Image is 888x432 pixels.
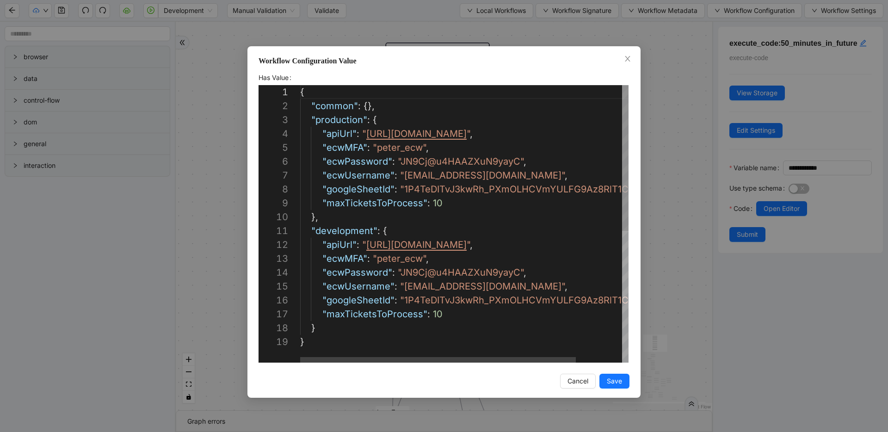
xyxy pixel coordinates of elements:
span: , [565,170,567,181]
span: : [357,239,359,250]
div: 6 [259,154,288,168]
span: "ecwPassword" [322,156,392,167]
span: "maxTicketsToProcess" [322,197,427,209]
span: : [367,253,370,264]
span: "ecwUsername" [322,170,395,181]
span: "production" [311,114,367,125]
span: {}, [364,100,375,111]
span: , [524,156,526,167]
div: 8 [259,182,288,196]
span: { [300,86,304,98]
span: "JN9Cj@u4HAAZXuN9yayC" [398,156,524,167]
div: 5 [259,141,288,154]
span: 10 [433,197,443,209]
span: : [377,225,380,236]
span: }, [311,211,318,222]
span: , [426,253,429,264]
div: 15 [259,279,288,293]
button: Close [623,54,633,64]
span: "maxTicketsToProcess" [322,309,427,320]
span: , [470,239,473,250]
div: 4 [259,127,288,141]
span: , [565,281,567,292]
div: 3 [259,113,288,127]
span: " [467,128,470,139]
span: "development" [311,225,377,236]
span: : [367,114,370,125]
span: "ecwUsername" [322,281,395,292]
div: 7 [259,168,288,182]
span: 10 [433,309,443,320]
span: : [427,309,430,320]
textarea: Editor content;Press Alt+F1 for Accessibility Options. [300,85,301,99]
div: 16 [259,293,288,307]
span: "[EMAIL_ADDRESS][DOMAIN_NAME]" [400,170,565,181]
span: "peter_ecw" [373,253,426,264]
div: 19 [259,335,288,349]
span: "ecwMFA" [322,142,367,153]
span: Save [607,376,622,386]
span: Has Value [259,73,289,83]
span: : [395,170,397,181]
span: { [383,225,387,236]
span: "peter_ecw" [373,142,426,153]
div: 9 [259,196,288,210]
span: " [362,128,366,139]
span: "ecwPassword" [322,267,392,278]
span: : [427,197,430,209]
span: Cancel [567,376,588,386]
span: } [300,336,304,347]
span: , [524,267,526,278]
span: : [395,281,397,292]
span: "1P4TeDITvJ3kwRh_PXmOLHCVmYULFG9Az8RlT1C67tD8" [400,184,658,195]
span: } [311,322,315,333]
span: "[EMAIL_ADDRESS][DOMAIN_NAME]" [400,281,565,292]
span: : [392,156,395,167]
button: Cancel [560,374,596,389]
span: , [426,142,429,153]
div: 11 [259,224,288,238]
span: "common" [311,100,358,111]
span: [URL][DOMAIN_NAME] [366,239,467,250]
div: 10 [259,210,288,224]
div: 2 [259,99,288,113]
div: 12 [259,238,288,252]
div: 13 [259,252,288,265]
span: "googleSheetId" [322,184,395,195]
span: "googleSheetId" [322,295,395,306]
div: Workflow Configuration Value [259,56,629,67]
span: { [373,114,377,125]
span: : [367,142,370,153]
span: "ecwMFA" [322,253,367,264]
div: 14 [259,265,288,279]
span: : [395,295,397,306]
span: [URL][DOMAIN_NAME] [366,128,467,139]
span: : [392,267,395,278]
span: close [624,55,631,62]
span: : [357,128,359,139]
span: "apiUrl" [322,128,357,139]
button: Save [599,374,629,389]
span: : [358,100,361,111]
span: "apiUrl" [322,239,357,250]
span: : [395,184,397,195]
span: " [467,239,470,250]
span: "1P4TeDITvJ3kwRh_PXmOLHCVmYULFG9Az8RlT1C67tD8" [400,295,658,306]
span: " [362,239,366,250]
span: "JN9Cj@u4HAAZXuN9yayC" [398,267,524,278]
div: 1 [259,85,288,99]
span: , [470,128,473,139]
div: 17 [259,307,288,321]
div: 18 [259,321,288,335]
